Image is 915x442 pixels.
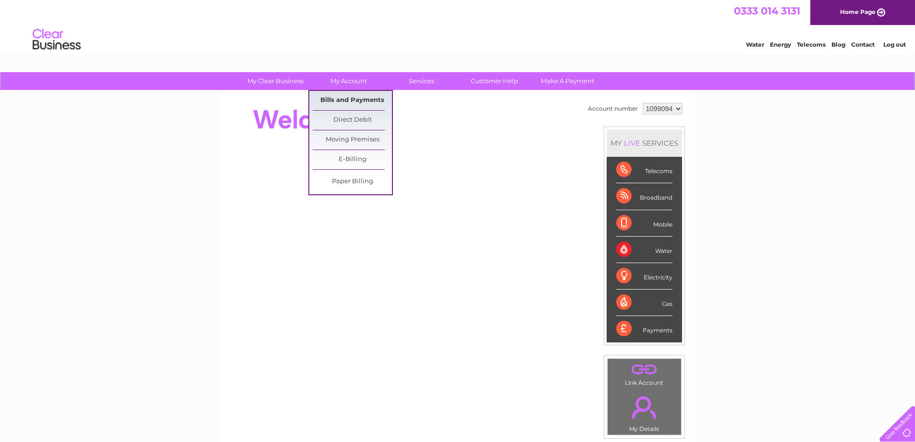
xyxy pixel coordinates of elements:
[616,316,672,342] div: Payments
[616,263,672,290] div: Electricity
[313,111,392,130] a: Direct Debit
[313,172,392,191] a: Paper Billing
[313,91,392,110] a: Bills and Payments
[313,130,392,150] a: Moving Premises
[746,41,764,48] a: Water
[309,72,388,90] a: My Account
[616,237,672,263] div: Water
[610,391,679,424] a: .
[528,72,607,90] a: Make A Payment
[607,129,682,157] div: MY SERVICES
[610,361,679,378] a: .
[616,183,672,210] div: Broadband
[734,5,800,17] a: 0333 014 3131
[382,72,461,90] a: Services
[236,72,315,90] a: My Clear Business
[883,41,906,48] a: Log out
[622,139,642,148] div: LIVE
[616,290,672,316] div: Gas
[586,101,640,117] td: Account number
[831,41,845,48] a: Blog
[770,41,791,48] a: Energy
[616,210,672,237] div: Mobile
[797,41,826,48] a: Telecoms
[231,5,685,47] div: Clear Business is a trading name of Verastar Limited (registered in [GEOGRAPHIC_DATA] No. 3667643...
[455,72,534,90] a: Customer Help
[32,25,81,54] img: logo.png
[616,157,672,183] div: Telecoms
[313,150,392,169] a: E-Billing
[607,388,682,435] td: My Details
[607,358,682,389] td: Link Account
[851,41,875,48] a: Contact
